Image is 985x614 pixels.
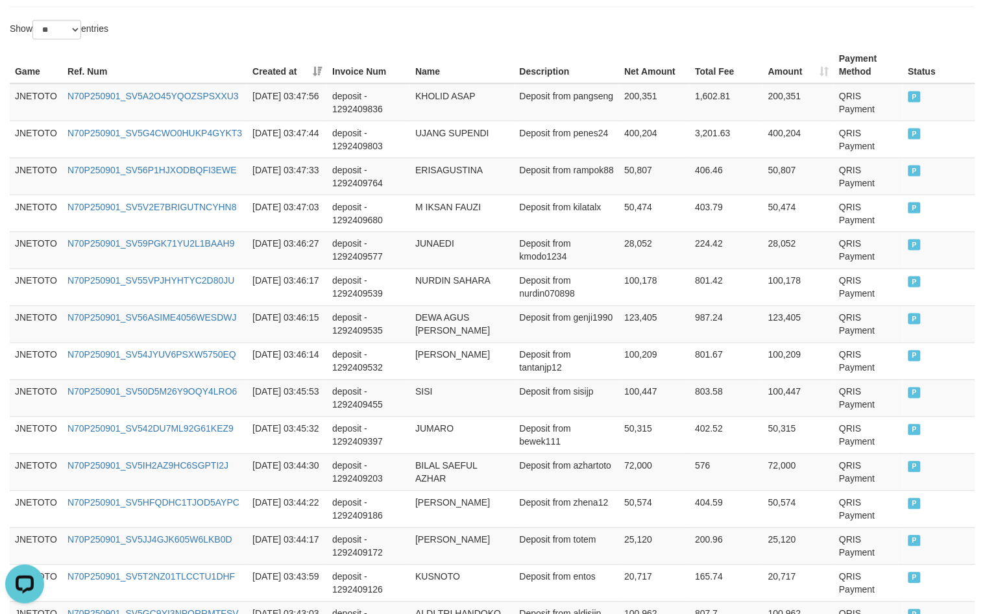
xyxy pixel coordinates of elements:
[327,195,410,232] td: deposit - 1292409680
[690,380,763,417] td: 803.58
[247,232,327,269] td: [DATE] 03:46:27
[410,269,514,306] td: NURDIN SAHARA
[690,306,763,343] td: 987.24
[327,84,410,121] td: deposit - 1292409836
[903,47,975,84] th: Status
[247,528,327,565] td: [DATE] 03:44:17
[515,306,620,343] td: Deposit from genji1990
[908,313,921,325] span: PAID
[410,158,514,195] td: ERISAGUSTINA
[410,565,514,602] td: KUSNOTO
[247,380,327,417] td: [DATE] 03:45:53
[834,84,903,121] td: QRIS Payment
[410,84,514,121] td: KHOLID ASAP
[834,158,903,195] td: QRIS Payment
[67,202,237,212] a: N70P250901_SV5V2E7BRIGUTNCYHN8
[327,491,410,528] td: deposit - 1292409186
[10,232,62,269] td: JNETOTO
[690,528,763,565] td: 200.96
[515,195,620,232] td: Deposit from kilatalx
[410,47,514,84] th: Name
[515,269,620,306] td: Deposit from nurdin070898
[327,454,410,491] td: deposit - 1292409203
[247,158,327,195] td: [DATE] 03:47:33
[834,343,903,380] td: QRIS Payment
[327,306,410,343] td: deposit - 1292409535
[327,158,410,195] td: deposit - 1292409764
[908,203,921,214] span: PAID
[67,572,235,582] a: N70P250901_SV5T2NZ01TLCCTU1DHF
[247,565,327,602] td: [DATE] 03:43:59
[834,47,903,84] th: Payment Method
[763,417,834,454] td: 50,315
[10,195,62,232] td: JNETOTO
[515,491,620,528] td: Deposit from zhena12
[763,269,834,306] td: 100,178
[10,20,108,40] label: Show entries
[834,528,903,565] td: QRIS Payment
[908,239,921,251] span: PAID
[619,232,690,269] td: 28,052
[410,380,514,417] td: SISI
[834,380,903,417] td: QRIS Payment
[619,84,690,121] td: 200,351
[10,47,62,84] th: Game
[619,158,690,195] td: 50,807
[10,454,62,491] td: JNETOTO
[327,121,410,158] td: deposit - 1292409803
[67,128,242,138] a: N70P250901_SV5G4CWO0HUKP4GYKT3
[67,313,237,323] a: N70P250901_SV56ASIME4056WESDWJ
[67,276,235,286] a: N70P250901_SV55VPJHYHTYC2D80JU
[763,158,834,195] td: 50,807
[410,417,514,454] td: JUMARO
[690,158,763,195] td: 406.46
[515,158,620,195] td: Deposit from rampok88
[410,343,514,380] td: [PERSON_NAME]
[763,454,834,491] td: 72,000
[327,232,410,269] td: deposit - 1292409577
[67,424,234,434] a: N70P250901_SV542DU7ML92G61KEZ9
[515,121,620,158] td: Deposit from penes24
[10,306,62,343] td: JNETOTO
[619,528,690,565] td: 25,120
[619,343,690,380] td: 100,209
[62,47,247,84] th: Ref. Num
[763,491,834,528] td: 50,574
[834,232,903,269] td: QRIS Payment
[619,121,690,158] td: 400,204
[763,232,834,269] td: 28,052
[10,380,62,417] td: JNETOTO
[834,306,903,343] td: QRIS Payment
[67,165,237,175] a: N70P250901_SV56P1HJXODBQFI3EWE
[690,565,763,602] td: 165.74
[10,269,62,306] td: JNETOTO
[247,195,327,232] td: [DATE] 03:47:03
[763,47,834,84] th: Amount: activate to sort column ascending
[763,121,834,158] td: 400,204
[410,195,514,232] td: M IKSAN FAUZI
[67,350,236,360] a: N70P250901_SV54JYUV6PSXW5750EQ
[763,343,834,380] td: 100,209
[32,20,81,40] select: Showentries
[247,491,327,528] td: [DATE] 03:44:22
[67,387,237,397] a: N70P250901_SV50D5M26Y9OQY4LRO6
[410,306,514,343] td: DEWA AGUS [PERSON_NAME]
[619,491,690,528] td: 50,574
[619,565,690,602] td: 20,717
[10,121,62,158] td: JNETOTO
[327,343,410,380] td: deposit - 1292409532
[908,129,921,140] span: PAID
[410,454,514,491] td: BILAL SAEFUL AZHAR
[67,535,232,545] a: N70P250901_SV5JJ4GJK605W6LKB0D
[247,343,327,380] td: [DATE] 03:46:14
[908,424,921,436] span: PAID
[67,239,235,249] a: N70P250901_SV59PGK71YU2L1BAAH9
[908,498,921,510] span: PAID
[10,158,62,195] td: JNETOTO
[515,47,620,84] th: Description
[690,47,763,84] th: Total Fee
[690,121,763,158] td: 3,201.63
[327,380,410,417] td: deposit - 1292409455
[834,565,903,602] td: QRIS Payment
[763,380,834,417] td: 100,447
